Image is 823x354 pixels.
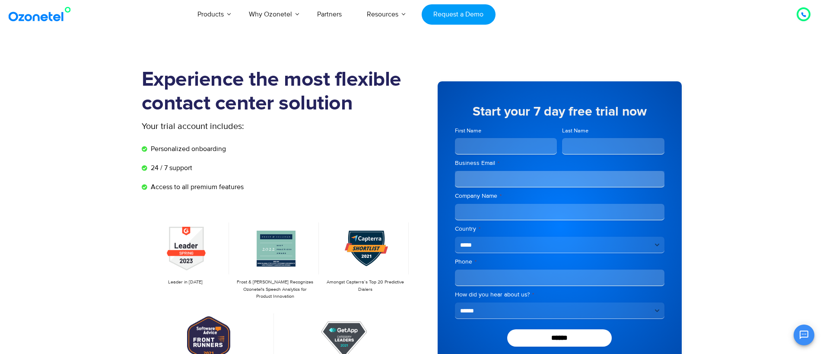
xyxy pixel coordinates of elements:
[455,290,664,299] label: How did you hear about us?
[149,144,226,154] span: Personalized onboarding
[149,182,244,192] span: Access to all premium features
[422,4,496,25] a: Request a Demo
[455,105,664,118] h5: Start your 7 day free trial now
[149,163,192,173] span: 24 / 7 support
[455,159,664,167] label: Business Email
[455,127,557,135] label: First Name
[794,325,814,345] button: Open chat
[326,279,404,293] p: Amongst Capterra’s Top 20 Predictive Dialers
[146,279,225,286] p: Leader in [DATE]
[236,279,315,300] p: Frost & [PERSON_NAME] Recognizes Ozonetel's Speech Analytics for Product Innovation
[142,120,347,133] p: Your trial account includes:
[455,257,664,266] label: Phone
[562,127,664,135] label: Last Name
[142,68,412,116] h1: Experience the most flexible contact center solution
[455,225,664,233] label: Country
[455,192,664,200] label: Company Name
